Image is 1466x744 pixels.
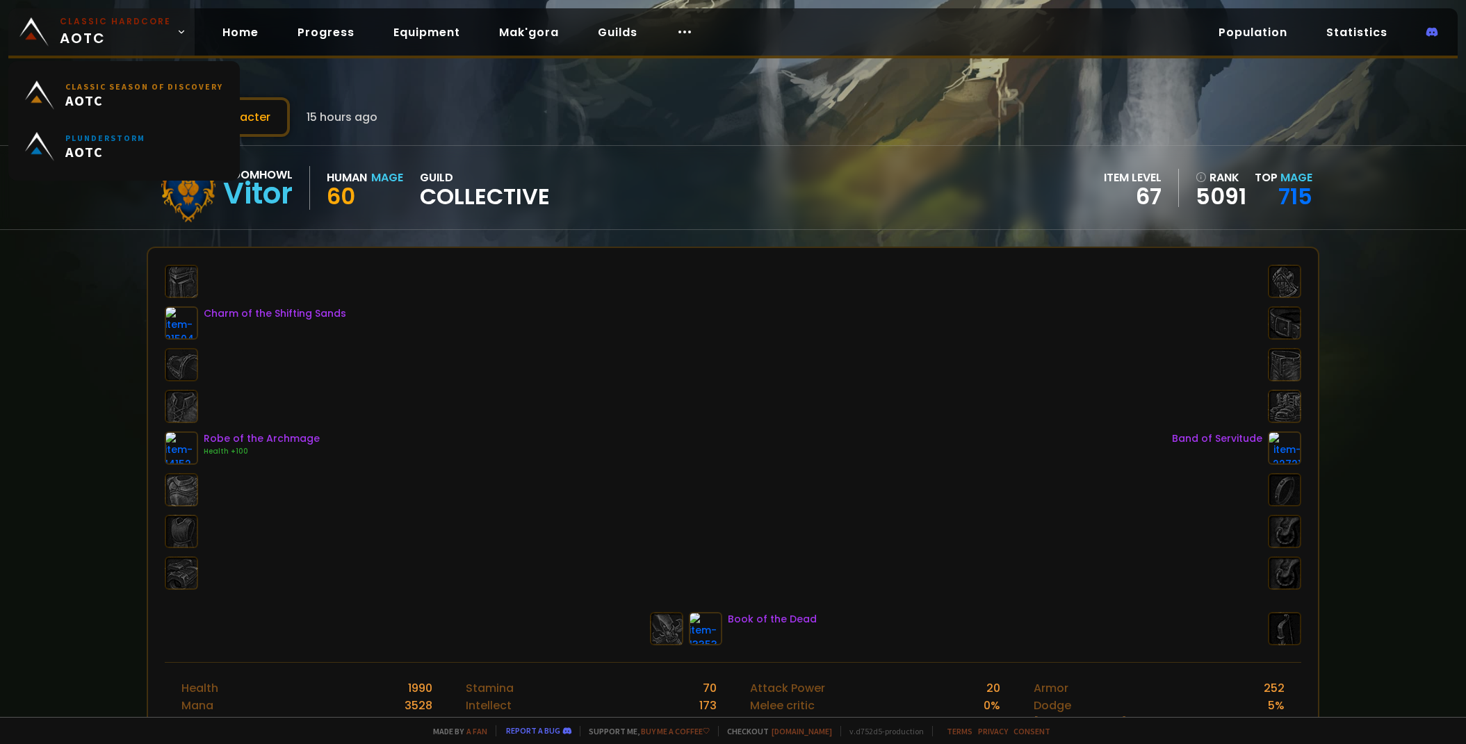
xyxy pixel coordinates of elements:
span: Mage [1280,170,1312,185]
div: Band of Servitude [1172,431,1262,446]
a: Report a bug [506,725,560,736]
small: Classic Hardcore [60,15,171,28]
div: Doomhowl [223,166,293,183]
div: 173 [699,697,717,714]
div: Intellect [466,697,512,714]
div: Dodge [1034,697,1071,714]
div: rank [1196,169,1246,186]
span: 60 [327,181,355,212]
a: Progress [286,18,366,47]
span: 15 hours ago [307,108,377,126]
div: 0 % [984,714,1000,731]
a: Mak'gora [488,18,570,47]
a: [DOMAIN_NAME] [772,726,832,736]
span: Checkout [718,726,832,736]
a: Home [211,18,270,47]
div: item level [1104,169,1162,186]
small: Classic Season of Discovery [65,81,223,92]
div: Charm of the Shifting Sands [204,306,346,321]
div: 252 [1264,679,1285,697]
div: Stamina [466,679,514,697]
div: 0 % [984,697,1000,714]
a: a fan [466,726,487,736]
div: guild [420,169,550,207]
span: v. d752d5 - production [840,726,924,736]
div: Armor [1034,679,1068,697]
a: 5091 [1196,186,1246,207]
img: item-13353 [689,612,722,645]
div: Mage [371,169,403,186]
div: 70 [703,679,717,697]
div: Range critic [750,714,817,731]
div: Vitor [223,183,293,204]
span: AOTC [65,143,145,160]
a: Consent [1013,726,1050,736]
div: Health +100 [204,446,320,457]
img: item-22721 [1268,431,1301,465]
div: 1990 [408,679,432,697]
a: Statistics [1315,18,1399,47]
span: AOTC [60,15,171,49]
a: PlunderstormAOTC [17,121,231,172]
div: Melee critic [750,697,815,714]
div: Book of the Dead [728,612,817,627]
a: Buy me a coffee [641,726,710,736]
a: 715 [1278,181,1312,212]
span: Support me, [580,726,710,736]
div: Attack Power [750,679,825,697]
div: 20 [986,679,1000,697]
a: Classic Season of DiscoveryAOTC [17,69,231,121]
a: Classic HardcoreAOTC [8,8,195,56]
div: Robe of the Archmage [204,431,320,446]
img: item-21504 [165,306,198,340]
div: [PERSON_NAME] [1034,714,1127,731]
span: AOTC [65,92,223,109]
div: 67 [1104,186,1162,207]
div: Strength [466,714,515,731]
img: item-14152 [165,431,198,465]
div: Top [1255,169,1312,186]
span: Made by [425,726,487,736]
div: 5 % [1268,697,1285,714]
div: Mana [181,697,213,714]
a: Privacy [978,726,1008,736]
div: 0 % [1268,714,1285,731]
div: Health [181,679,218,697]
a: Terms [947,726,972,736]
a: Population [1207,18,1298,47]
span: Collective [420,186,550,207]
div: Human [327,169,367,186]
div: 3528 [405,697,432,714]
small: Plunderstorm [65,133,145,143]
a: Guilds [587,18,649,47]
a: Equipment [382,18,471,47]
div: 30 [703,714,717,731]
